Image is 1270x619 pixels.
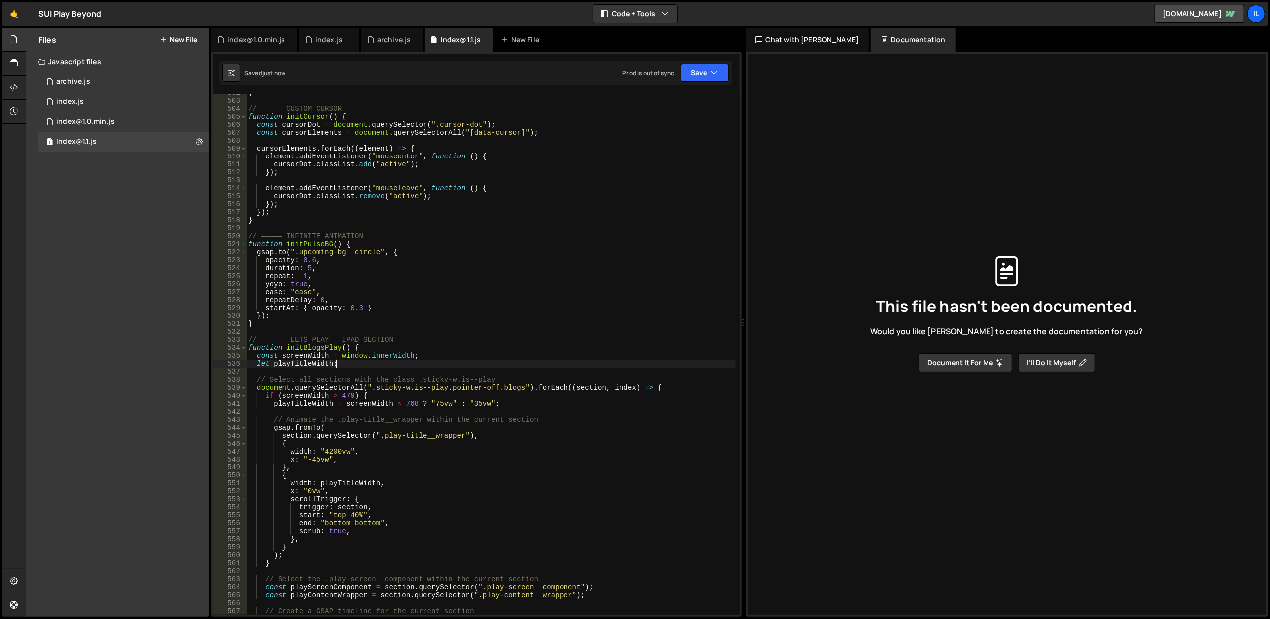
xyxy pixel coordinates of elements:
[213,296,247,304] div: 528
[213,527,247,535] div: 557
[213,224,247,232] div: 519
[213,216,247,224] div: 518
[213,471,247,479] div: 550
[213,591,247,599] div: 565
[213,240,247,248] div: 521
[213,503,247,511] div: 554
[213,288,247,296] div: 527
[213,392,247,400] div: 540
[38,34,56,45] h2: Files
[593,5,677,23] button: Code + Tools
[213,336,247,344] div: 533
[213,487,247,495] div: 552
[213,200,247,208] div: 516
[213,145,247,153] div: 509
[315,35,343,45] div: index.js
[213,551,247,559] div: 560
[160,36,197,44] button: New File
[38,8,101,20] div: SUI Play Beyond
[213,376,247,384] div: 538
[213,304,247,312] div: 529
[213,432,247,440] div: 545
[213,607,247,615] div: 567
[213,320,247,328] div: 531
[38,132,209,152] : 13362/45913.js
[213,464,247,471] div: 549
[213,368,247,376] div: 537
[213,97,247,105] div: 503
[213,208,247,216] div: 517
[213,519,247,527] div: 556
[213,272,247,280] div: 525
[213,248,247,256] div: 522
[213,559,247,567] div: 561
[377,35,411,45] div: archive.js
[213,312,247,320] div: 530
[213,440,247,448] div: 546
[213,192,247,200] div: 515
[681,64,729,82] button: Save
[213,176,247,184] div: 513
[501,35,543,45] div: New File
[746,28,869,52] div: Chat with [PERSON_NAME]
[1247,5,1265,23] a: Il
[262,69,285,77] div: just now
[2,2,26,26] a: 🤙
[213,280,247,288] div: 526
[213,511,247,519] div: 555
[26,52,209,72] div: Javascript files
[213,344,247,352] div: 534
[213,384,247,392] div: 539
[213,400,247,408] div: 541
[441,35,481,45] div: Index@1.1.js
[213,479,247,487] div: 551
[56,77,90,86] div: archive.js
[1154,5,1244,23] a: [DOMAIN_NAME]
[47,139,53,147] span: 1
[213,328,247,336] div: 532
[213,105,247,113] div: 504
[213,121,247,129] div: 506
[870,326,1143,337] span: Would you like [PERSON_NAME] to create the documentation for you?
[38,92,209,112] div: 13362/33342.js
[876,298,1137,314] span: This file hasn't been documented.
[213,599,247,607] div: 566
[213,448,247,456] div: 547
[213,184,247,192] div: 514
[213,352,247,360] div: 535
[213,535,247,543] div: 558
[213,153,247,160] div: 510
[622,69,674,77] div: Prod is out of sync
[227,35,285,45] div: index@1.0.min.js
[871,28,955,52] div: Documentation
[213,567,247,575] div: 562
[38,112,209,132] div: 13362/34425.js
[1018,353,1095,372] button: I’ll do it myself
[213,129,247,137] div: 507
[213,543,247,551] div: 559
[38,72,209,92] div: 13362/34351.js
[213,256,247,264] div: 523
[56,137,97,146] div: Index@1.1.js
[213,416,247,424] div: 543
[213,360,247,368] div: 536
[56,117,115,126] div: index@1.0.min.js
[919,353,1012,372] button: Document it for me
[213,264,247,272] div: 524
[213,456,247,464] div: 548
[213,168,247,176] div: 512
[213,137,247,145] div: 508
[213,160,247,168] div: 511
[213,232,247,240] div: 520
[213,424,247,432] div: 544
[213,113,247,121] div: 505
[56,97,84,106] div: index.js
[213,495,247,503] div: 553
[213,575,247,583] div: 563
[213,583,247,591] div: 564
[213,408,247,416] div: 542
[244,69,285,77] div: Saved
